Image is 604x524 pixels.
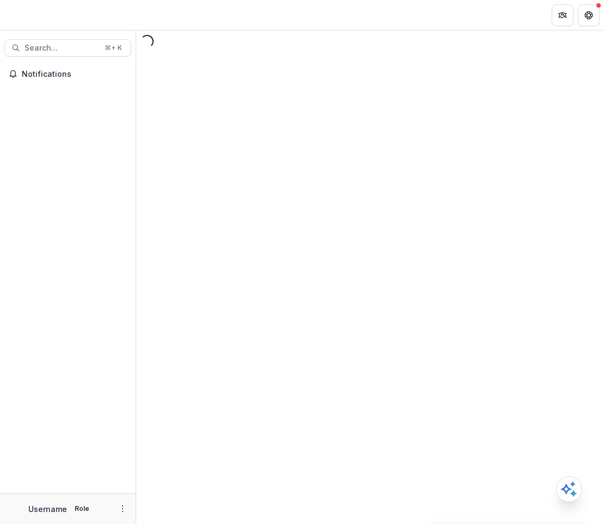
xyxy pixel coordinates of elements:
button: Notifications [4,65,131,83]
button: Open AI Assistant [556,476,582,502]
p: Username [28,503,67,515]
button: Get Help [578,4,600,26]
div: ⌘ + K [102,42,124,54]
span: Notifications [22,70,127,79]
button: Search... [4,39,131,57]
button: More [116,502,129,515]
span: Search... [25,44,98,53]
p: Role [71,504,93,514]
button: Partners [552,4,574,26]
